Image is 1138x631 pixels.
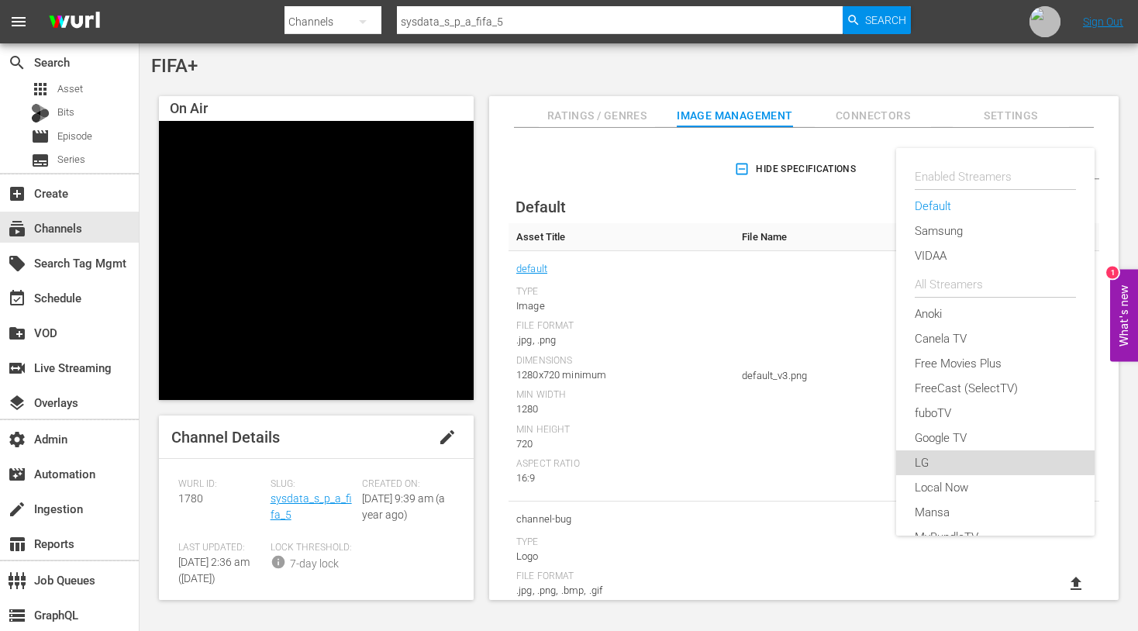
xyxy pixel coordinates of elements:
[915,219,1076,243] div: Samsung
[915,351,1076,376] div: Free Movies Plus
[915,194,1076,219] div: Default
[915,376,1076,401] div: FreeCast (SelectTV)
[915,426,1076,450] div: Google TV
[915,525,1076,550] div: MyBundleTV
[915,302,1076,326] div: Anoki
[915,500,1076,525] div: Mansa
[915,401,1076,426] div: fuboTV
[915,272,1076,297] div: All Streamers
[915,450,1076,475] div: LG
[1110,270,1138,362] button: Open Feedback Widget
[915,475,1076,500] div: Local Now
[915,164,1076,189] div: Enabled Streamers
[1106,267,1119,279] div: 1
[915,243,1076,268] div: VIDAA
[915,326,1076,351] div: Canela TV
